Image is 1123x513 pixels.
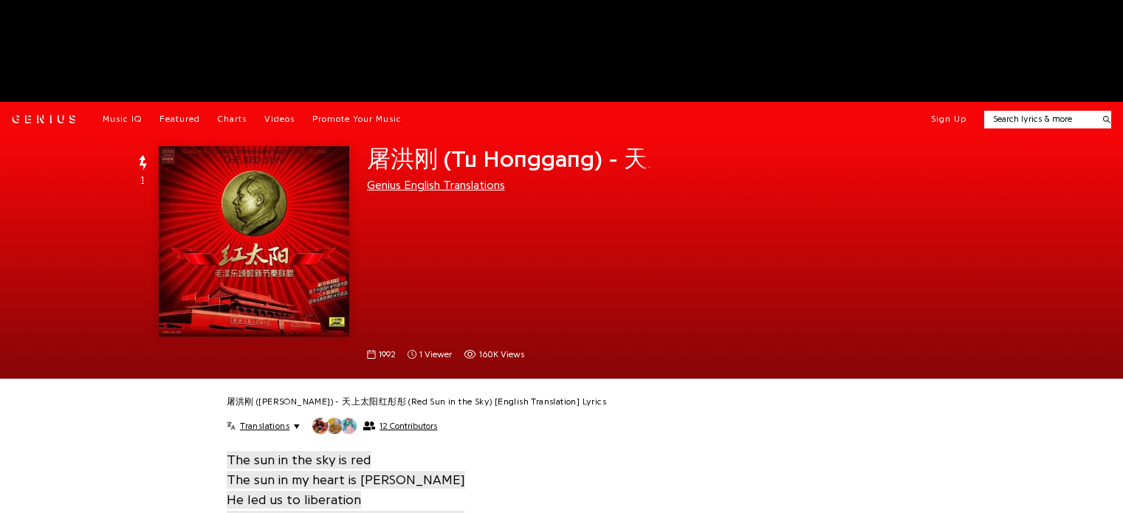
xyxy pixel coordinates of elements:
[227,420,300,432] button: Translations
[479,348,524,361] span: 160K views
[218,114,247,125] a: Charts
[103,114,142,123] span: Music IQ
[227,491,361,509] span: He led us to liberation
[227,451,465,489] span: The sun in the sky is red The sun in my heart is [PERSON_NAME]
[103,114,142,125] a: Music IQ
[159,114,200,123] span: Featured
[218,114,247,123] span: Charts
[312,114,402,125] a: Promote Your Music
[408,348,452,361] span: 1 viewer
[227,450,465,489] a: The sun in the sky is redThe sun in my heart is [PERSON_NAME]
[159,114,200,125] a: Featured
[464,348,524,361] span: 160,013 views
[227,396,607,408] h2: 屠洪刚 ([PERSON_NAME]) - 天上太阳红彤彤 (Red Sun in the Sky) [English Translation] Lyrics
[931,114,966,125] button: Sign Up
[264,114,295,123] span: Videos
[312,417,437,435] button: 12 Contributors
[264,114,295,125] a: Videos
[312,114,402,123] span: Promote Your Music
[240,420,289,432] span: Translations
[141,173,144,186] span: 1
[379,348,396,361] span: 1992
[159,146,349,337] img: Cover art for 屠洪刚 (Tu Honggang) - 天上太阳红彤彤 (Red Sun in the Sky) [English Translation] by Genius En...
[380,421,437,431] span: 12 Contributors
[367,179,505,191] a: Genius English Translations
[984,113,1094,125] input: Search lyrics & more
[227,489,361,509] a: He led us to liberation
[419,348,452,361] span: 1 viewer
